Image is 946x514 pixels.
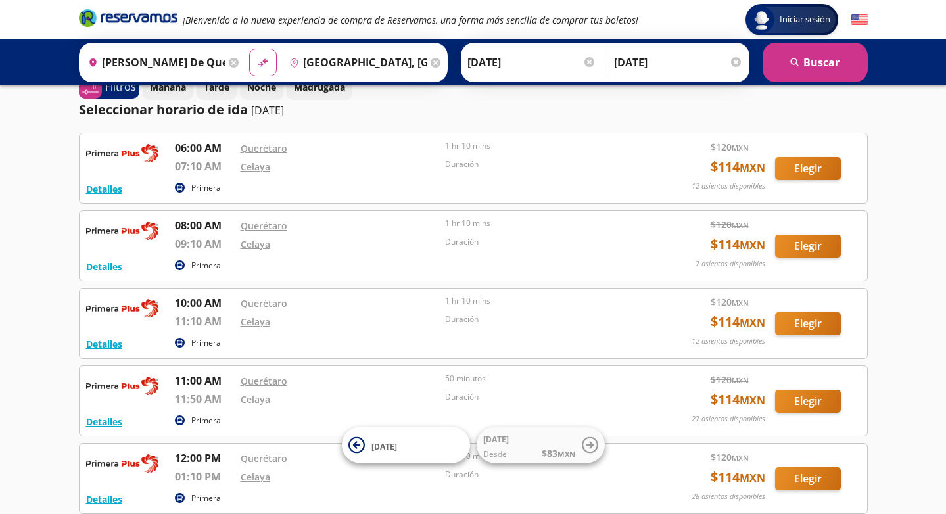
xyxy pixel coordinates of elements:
[191,337,221,349] p: Primera
[445,469,644,480] p: Duración
[143,74,193,100] button: Mañana
[740,471,765,485] small: MXN
[775,235,841,258] button: Elegir
[86,337,122,351] button: Detalles
[241,238,270,250] a: Celaya
[183,14,638,26] em: ¡Bienvenido a la nueva experiencia de compra de Reservamos, una forma más sencilla de comprar tus...
[542,446,575,460] span: $ 83
[241,471,270,483] a: Celaya
[240,74,283,100] button: Noche
[692,491,765,502] p: 28 asientos disponibles
[241,452,287,465] a: Querétaro
[711,390,765,409] span: $ 114
[445,140,644,152] p: 1 hr 10 mins
[775,467,841,490] button: Elegir
[483,434,509,445] span: [DATE]
[740,315,765,330] small: MXN
[175,218,234,233] p: 08:00 AM
[467,46,596,79] input: Elegir Fecha
[711,312,765,332] span: $ 114
[175,158,234,174] p: 07:10 AM
[86,295,158,321] img: RESERVAMOS
[342,427,470,463] button: [DATE]
[692,181,765,192] p: 12 asientos disponibles
[294,80,345,94] p: Madrugada
[445,236,644,248] p: Duración
[79,76,139,99] button: 0Filtros
[86,373,158,399] img: RESERVAMOS
[775,312,841,335] button: Elegir
[732,143,749,152] small: MXN
[557,449,575,459] small: MXN
[251,103,284,118] p: [DATE]
[775,157,841,180] button: Elegir
[732,453,749,463] small: MXN
[241,375,287,387] a: Querétaro
[732,298,749,308] small: MXN
[614,46,743,79] input: Opcional
[241,393,270,406] a: Celaya
[711,295,749,309] span: $ 120
[175,391,234,407] p: 11:50 AM
[445,218,644,229] p: 1 hr 10 mins
[150,80,186,94] p: Mañana
[711,235,765,254] span: $ 114
[445,391,644,403] p: Duración
[711,218,749,231] span: $ 120
[445,314,644,325] p: Duración
[732,375,749,385] small: MXN
[86,182,122,196] button: Detalles
[711,157,765,177] span: $ 114
[445,373,644,385] p: 50 minutos
[191,182,221,194] p: Primera
[191,260,221,271] p: Primera
[86,450,158,477] img: RESERVAMOS
[445,295,644,307] p: 1 hr 10 mins
[287,74,352,100] button: Madrugada
[175,140,234,156] p: 06:00 AM
[284,46,427,79] input: Buscar Destino
[175,469,234,484] p: 01:10 PM
[740,160,765,175] small: MXN
[241,160,270,173] a: Celaya
[175,314,234,329] p: 11:10 AM
[191,492,221,504] p: Primera
[105,79,136,95] p: Filtros
[86,140,158,166] img: RESERVAMOS
[247,80,276,94] p: Noche
[740,393,765,408] small: MXN
[175,236,234,252] p: 09:10 AM
[86,492,122,506] button: Detalles
[175,295,234,311] p: 10:00 AM
[204,80,229,94] p: Tarde
[191,415,221,427] p: Primera
[711,467,765,487] span: $ 114
[692,336,765,347] p: 12 asientos disponibles
[241,220,287,232] a: Querétaro
[851,12,868,28] button: English
[483,448,509,460] span: Desde:
[79,100,248,120] p: Seleccionar horario de ida
[175,450,234,466] p: 12:00 PM
[197,74,237,100] button: Tarde
[763,43,868,82] button: Buscar
[371,440,397,452] span: [DATE]
[696,258,765,269] p: 7 asientos disponibles
[775,390,841,413] button: Elegir
[774,13,836,26] span: Iniciar sesión
[86,260,122,273] button: Detalles
[711,373,749,386] span: $ 120
[241,315,270,328] a: Celaya
[86,218,158,244] img: RESERVAMOS
[83,46,226,79] input: Buscar Origen
[711,450,749,464] span: $ 120
[477,427,605,463] button: [DATE]Desde:$83MXN
[79,8,177,32] a: Brand Logo
[711,140,749,154] span: $ 120
[692,413,765,425] p: 27 asientos disponibles
[241,297,287,310] a: Querétaro
[740,238,765,252] small: MXN
[79,8,177,28] i: Brand Logo
[241,142,287,154] a: Querétaro
[445,158,644,170] p: Duración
